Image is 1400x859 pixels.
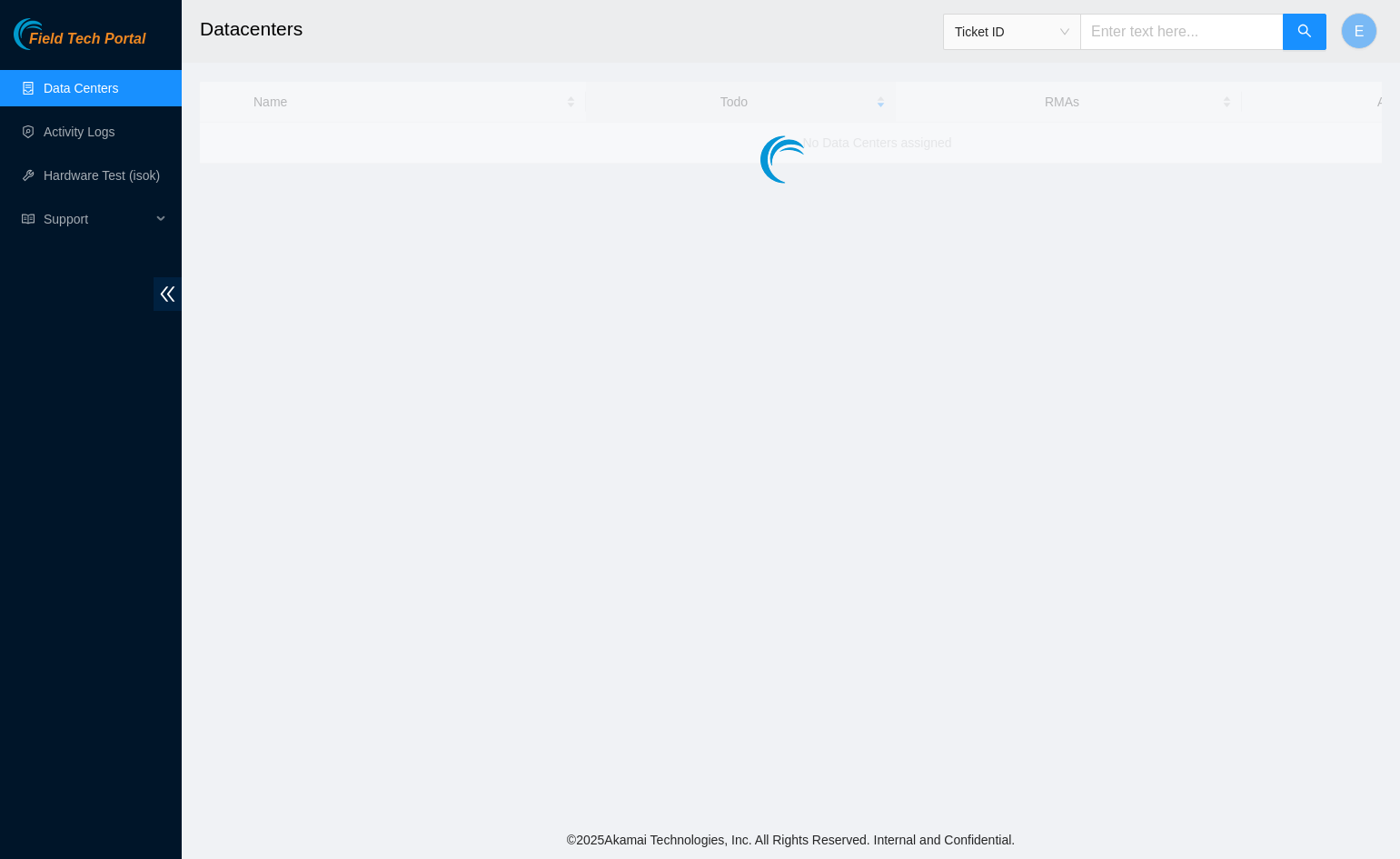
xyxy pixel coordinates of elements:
span: read [22,213,35,225]
span: E [1355,20,1365,43]
input: Enter text here... [1080,14,1284,50]
span: Field Tech Portal [29,31,145,48]
a: Hardware Test (isok) [44,168,160,183]
a: Akamai TechnologiesField Tech Portal [14,33,145,56]
button: E [1341,13,1377,49]
footer: © 2025 Akamai Technologies, Inc. All Rights Reserved. Internal and Confidential. [182,821,1400,859]
img: Akamai Technologies [14,18,92,50]
a: Data Centers [44,81,118,95]
span: Support [44,201,151,237]
a: Activity Logs [44,125,115,139]
span: double-left [154,277,182,311]
span: Ticket ID [955,18,1069,45]
button: search [1283,14,1326,50]
span: search [1297,24,1312,41]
